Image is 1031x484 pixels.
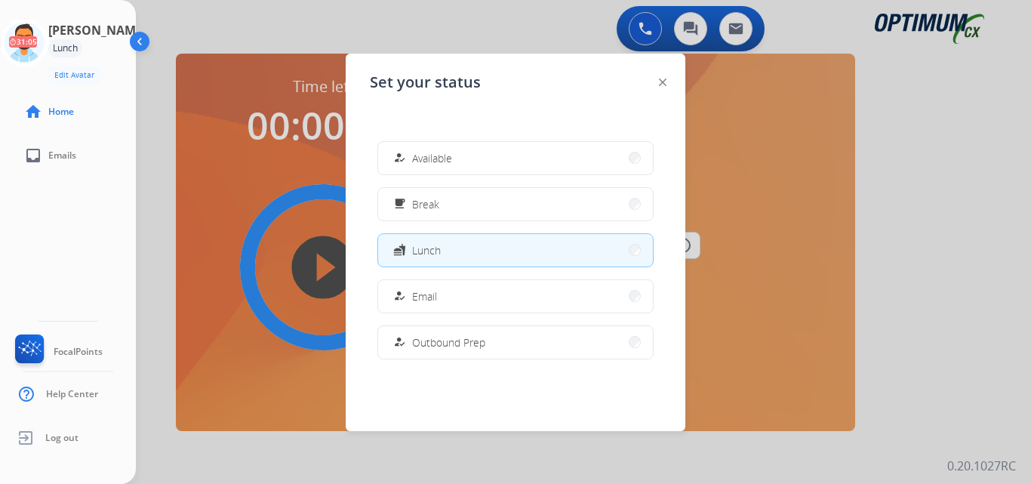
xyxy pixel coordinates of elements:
[24,103,42,121] mat-icon: home
[393,244,406,257] mat-icon: fastfood
[378,280,653,313] button: Email
[412,334,485,350] span: Outbound Prep
[412,150,452,166] span: Available
[378,234,653,267] button: Lunch
[46,388,98,400] span: Help Center
[393,336,406,349] mat-icon: how_to_reg
[412,196,439,212] span: Break
[393,152,406,165] mat-icon: how_to_reg
[393,290,406,303] mat-icon: how_to_reg
[54,346,103,358] span: FocalPoints
[48,150,76,162] span: Emails
[378,326,653,359] button: Outbound Prep
[947,457,1016,475] p: 0.20.1027RC
[659,79,666,86] img: close-button
[48,39,82,57] div: Lunch
[48,106,74,118] span: Home
[48,66,100,84] button: Edit Avatar
[412,242,441,258] span: Lunch
[370,72,481,93] span: Set your status
[24,146,42,165] mat-icon: inbox
[45,432,78,444] span: Log out
[12,334,103,369] a: FocalPoints
[378,142,653,174] button: Available
[378,188,653,220] button: Break
[412,288,437,304] span: Email
[48,21,146,39] h3: [PERSON_NAME]
[393,198,406,211] mat-icon: free_breakfast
